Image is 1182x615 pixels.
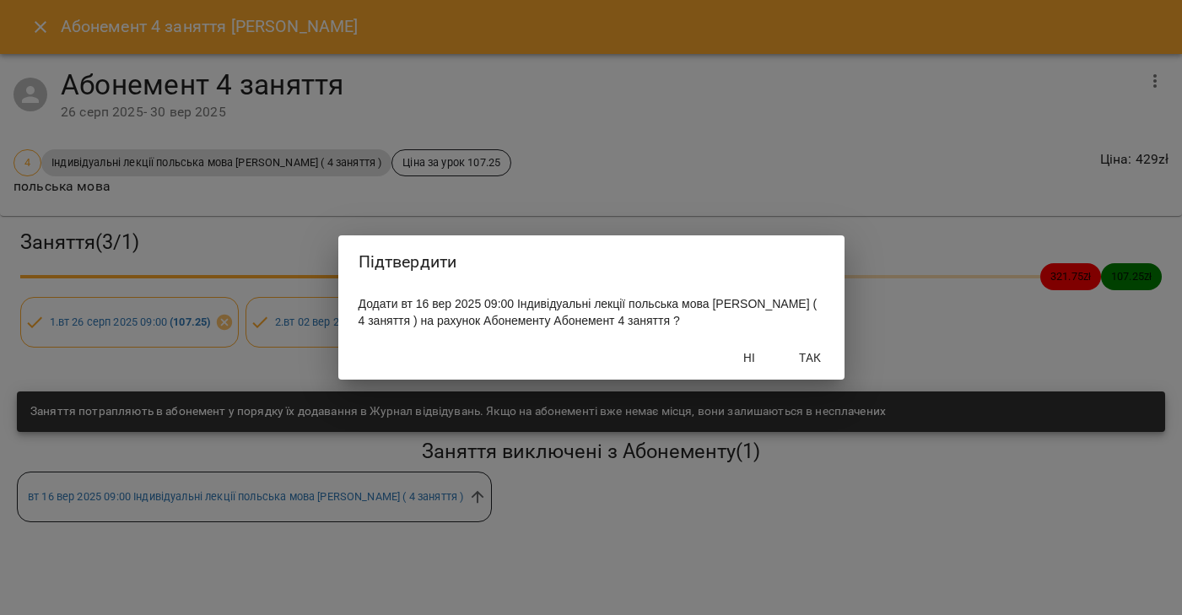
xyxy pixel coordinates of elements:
span: Ні [730,348,770,368]
h2: Підтвердити [359,249,824,275]
span: Так [791,348,831,368]
div: Додати вт 16 вер 2025 09:00 Індивідуальні лекції польська мова [PERSON_NAME] ( 4 заняття ) на рах... [338,289,845,336]
button: Ні [723,343,777,373]
button: Так [784,343,838,373]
